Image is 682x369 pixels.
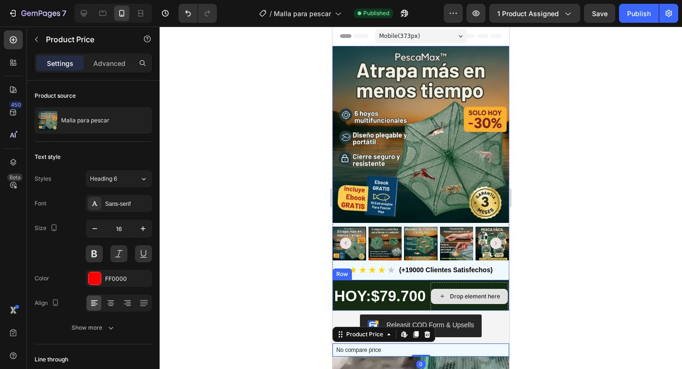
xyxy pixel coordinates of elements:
[35,153,61,161] div: Text style
[62,8,66,19] p: 7
[86,170,152,187] button: Heading 6
[274,9,331,18] span: Malla para pescar
[497,9,559,18] span: 1 product assigned
[584,4,615,23] button: Save
[363,9,389,18] span: Published
[9,101,23,109] div: 450
[592,9,608,18] span: Save
[47,58,73,68] p: Settings
[627,9,651,18] div: Publish
[38,111,57,130] img: product feature img
[35,92,76,100] div: Product source
[105,200,150,208] div: Sans-serif
[105,275,150,283] div: FF0000
[46,34,126,45] p: Product Price
[35,222,60,235] div: Size
[35,355,68,364] div: Line through
[35,175,51,183] div: Styles
[35,319,152,336] button: Show more
[35,199,46,208] div: Font
[61,117,109,124] p: Malla para pescar
[619,4,659,23] button: Publish
[35,297,61,310] div: Align
[332,27,509,369] iframe: Design area
[179,4,217,23] div: Undo/Redo
[7,174,23,181] div: Beta
[35,274,49,283] div: Color
[489,4,580,23] button: 1 product assigned
[72,323,116,332] div: Show more
[93,58,126,68] p: Advanced
[4,4,71,23] button: 7
[90,175,117,183] span: Heading 6
[269,9,272,18] span: /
